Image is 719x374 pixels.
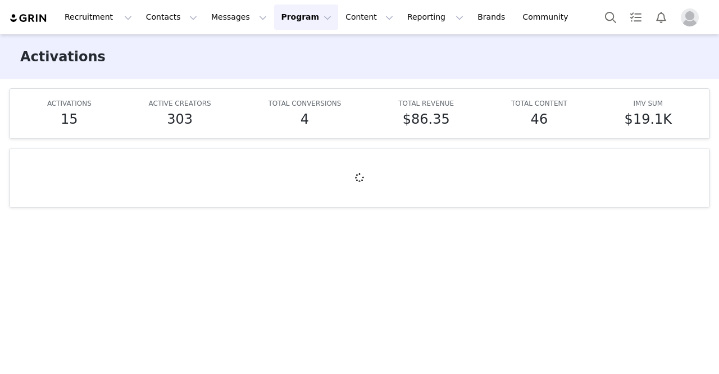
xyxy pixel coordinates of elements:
span: TOTAL CONTENT [511,100,567,107]
h5: 303 [167,109,193,129]
img: grin logo [9,13,48,24]
button: Reporting [401,4,470,30]
span: ACTIVE CREATORS [149,100,211,107]
span: TOTAL CONVERSIONS [268,100,341,107]
h5: $19.1K [625,109,672,129]
h5: $86.35 [403,109,450,129]
button: Profile [674,8,710,26]
span: ACTIVATIONS [47,100,92,107]
button: Recruitment [58,4,139,30]
h5: 46 [531,109,548,129]
button: Notifications [649,4,674,30]
a: Community [516,4,580,30]
button: Contacts [139,4,204,30]
h3: Activations [20,47,106,67]
img: placeholder-profile.jpg [681,8,699,26]
h5: 4 [301,109,309,129]
h5: 15 [61,109,78,129]
span: TOTAL REVENUE [398,100,454,107]
span: IMV SUM [634,100,663,107]
button: Content [339,4,400,30]
button: Messages [204,4,274,30]
button: Search [598,4,623,30]
button: Program [274,4,338,30]
a: Tasks [624,4,648,30]
a: Brands [471,4,515,30]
